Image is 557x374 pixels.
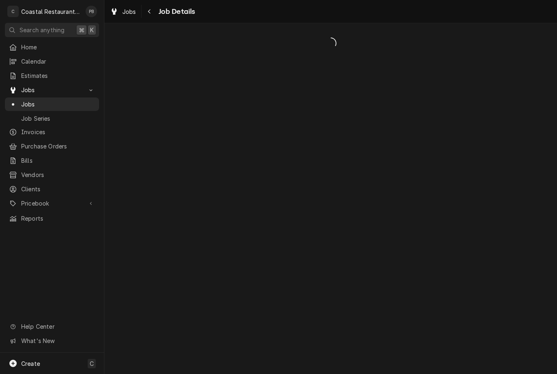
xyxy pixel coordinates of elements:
a: Vendors [5,168,99,181]
span: Clients [21,185,95,193]
a: Go to Jobs [5,83,99,97]
span: Purchase Orders [21,142,95,150]
span: Help Center [21,322,94,331]
span: Estimates [21,71,95,80]
span: C [90,359,94,368]
span: Bills [21,156,95,165]
span: Invoices [21,128,95,136]
a: Jobs [5,97,99,111]
span: K [90,26,94,34]
button: Navigate back [143,5,156,18]
span: Job Details [156,6,195,17]
div: C [7,6,19,17]
a: Go to What's New [5,334,99,347]
a: Invoices [5,125,99,139]
span: Vendors [21,170,95,179]
span: Jobs [21,86,83,94]
a: Reports [5,212,99,225]
span: Reports [21,214,95,223]
div: Coastal Restaurant Repair [21,7,81,16]
span: Pricebook [21,199,83,208]
div: Phill Blush's Avatar [86,6,97,17]
a: Estimates [5,69,99,82]
span: Loading... [104,35,557,52]
span: ⌘ [79,26,84,34]
a: Go to Pricebook [5,197,99,210]
a: Home [5,40,99,54]
span: Calendar [21,57,95,66]
span: Search anything [20,26,64,34]
span: Jobs [21,100,95,108]
span: Create [21,360,40,367]
div: PB [86,6,97,17]
a: Clients [5,182,99,196]
span: Jobs [122,7,136,16]
a: Bills [5,154,99,167]
span: Home [21,43,95,51]
a: Calendar [5,55,99,68]
a: Job Series [5,112,99,125]
span: Job Series [21,114,95,123]
span: What's New [21,336,94,345]
a: Jobs [107,5,139,18]
a: Go to Help Center [5,320,99,333]
button: Search anything⌘K [5,23,99,37]
a: Purchase Orders [5,139,99,153]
